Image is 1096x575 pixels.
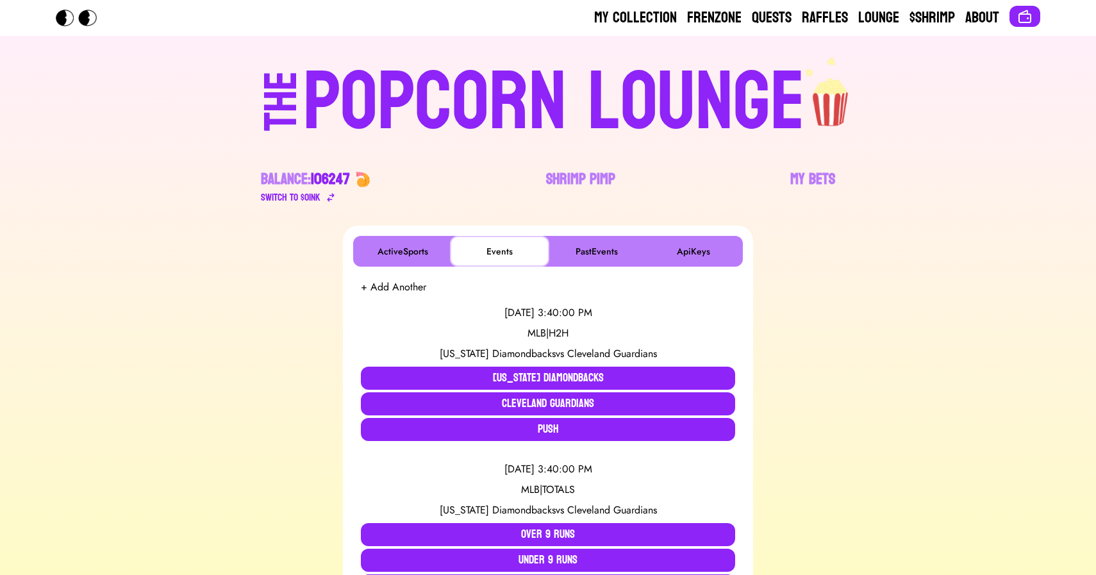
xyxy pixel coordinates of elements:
[1017,9,1033,24] img: Connect wallet
[361,326,735,341] div: MLB | H2H
[549,238,643,264] button: PastEvents
[594,8,677,28] a: My Collection
[361,503,735,518] div: vs
[361,305,735,321] div: [DATE] 3:40:00 PM
[567,503,657,517] span: Cleveland Guardians
[361,482,735,497] div: MLB | TOTALS
[909,8,955,28] a: $Shrimp
[361,549,735,572] button: Under 9 Runs
[687,8,742,28] a: Frenzone
[361,367,735,390] button: [US_STATE] Diamondbacks
[965,8,999,28] a: About
[790,169,835,205] a: My Bets
[261,190,320,205] div: Switch to $ OINK
[261,169,350,190] div: Balance:
[153,56,943,144] a: THEPOPCORN LOUNGEpopcorn
[646,238,740,264] button: ApiKeys
[361,392,735,415] button: Cleveland Guardians
[361,462,735,477] div: [DATE] 3:40:00 PM
[311,165,350,193] span: 106247
[56,10,107,26] img: Popcorn
[805,56,858,128] img: popcorn
[361,279,426,295] button: + Add Another
[361,418,735,441] button: Push
[858,8,899,28] a: Lounge
[567,346,657,361] span: Cleveland Guardians
[453,238,547,264] button: Events
[258,71,304,156] div: THE
[546,169,615,205] a: Shrimp Pimp
[440,503,556,517] span: [US_STATE] Diamondbacks
[361,523,735,546] button: Over 9 Runs
[752,8,792,28] a: Quests
[303,62,805,144] div: POPCORN LOUNGE
[356,238,450,264] button: ActiveSports
[802,8,848,28] a: Raffles
[355,172,370,187] img: 🍤
[361,346,735,362] div: vs
[440,346,556,361] span: [US_STATE] Diamondbacks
